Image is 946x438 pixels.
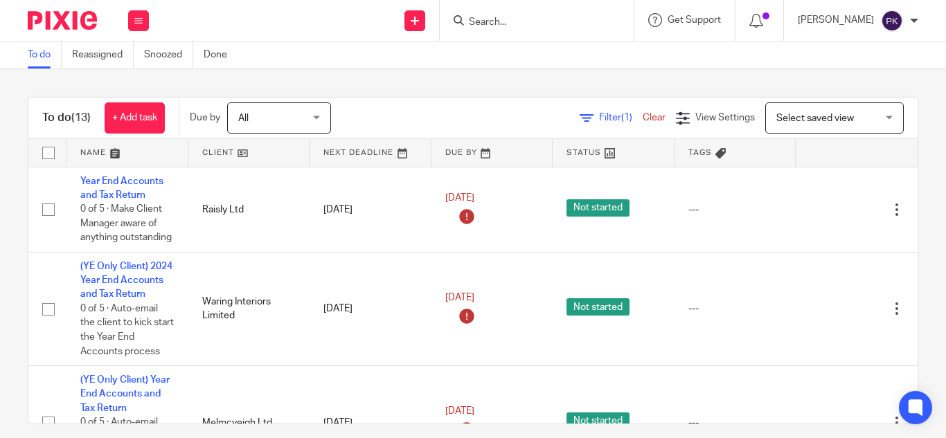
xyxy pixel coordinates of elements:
h1: To do [42,111,91,125]
a: + Add task [105,102,165,134]
div: --- [688,416,783,430]
a: (YE Only Client) Year End Accounts and Tax Return [80,375,170,413]
a: Snoozed [144,42,193,69]
img: svg%3E [881,10,903,32]
span: Select saved view [776,113,854,123]
span: Not started [566,199,630,217]
span: Filter [599,113,643,122]
td: Waring Interiors Limited [188,252,310,365]
span: 0 of 5 · Make Client Manager aware of anything outstanding [80,204,172,242]
a: Year End Accounts and Tax Return [80,176,163,200]
span: Not started [566,298,630,316]
span: All [238,113,249,123]
p: [PERSON_NAME] [798,13,874,27]
span: 0 of 5 · Auto-email the client to kick start the Year End Accounts process [80,304,174,356]
p: Due by [190,111,220,125]
span: Not started [566,412,630,430]
img: Pixie [28,11,97,30]
a: (YE Only Client) 2024 Year End Accounts and Tax Return [80,262,172,300]
span: (13) [71,112,91,123]
td: [DATE] [310,252,431,365]
span: [DATE] [445,194,474,203]
div: --- [688,302,783,316]
a: Reassigned [72,42,134,69]
span: Get Support [668,15,721,25]
span: [DATE] [445,293,474,302]
a: To do [28,42,62,69]
a: Clear [643,113,666,122]
a: Done [204,42,238,69]
span: Tags [688,149,712,156]
span: (1) [621,113,632,122]
td: [DATE] [310,167,431,252]
span: [DATE] [445,407,474,417]
span: View Settings [695,113,755,122]
div: --- [688,203,783,217]
input: Search [467,17,592,29]
td: Raisly Ltd [188,167,310,252]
